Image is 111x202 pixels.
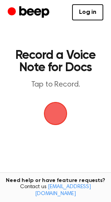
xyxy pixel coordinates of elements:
[44,102,67,125] img: Beep Logo
[14,80,97,90] p: Tap to Record.
[35,184,91,197] a: [EMAIL_ADDRESS][DOMAIN_NAME]
[8,5,51,20] a: Beep
[14,49,97,74] h1: Record a Voice Note for Docs
[5,184,106,197] span: Contact us
[72,4,103,20] a: Log in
